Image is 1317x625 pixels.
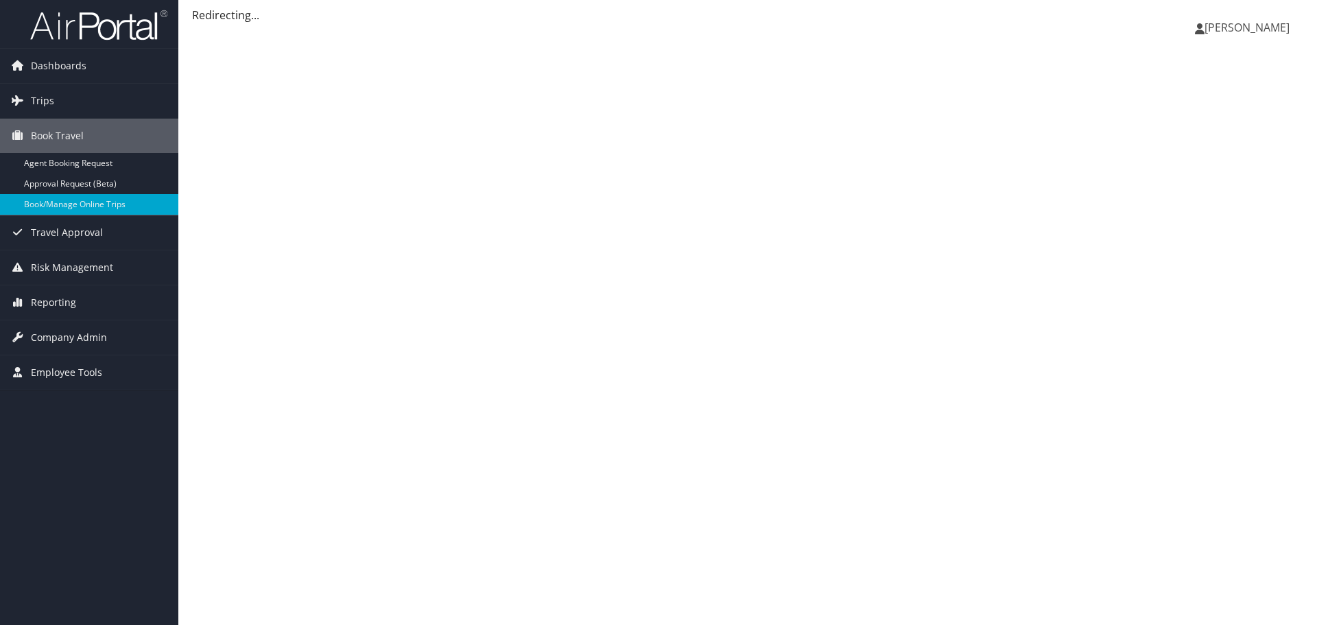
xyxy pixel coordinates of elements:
[31,84,54,118] span: Trips
[31,49,86,83] span: Dashboards
[192,7,1303,23] div: Redirecting...
[31,250,113,285] span: Risk Management
[30,9,167,41] img: airportal-logo.png
[1205,20,1290,35] span: [PERSON_NAME]
[31,119,84,153] span: Book Travel
[31,320,107,355] span: Company Admin
[31,355,102,390] span: Employee Tools
[31,215,103,250] span: Travel Approval
[31,285,76,320] span: Reporting
[1195,7,1303,48] a: [PERSON_NAME]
